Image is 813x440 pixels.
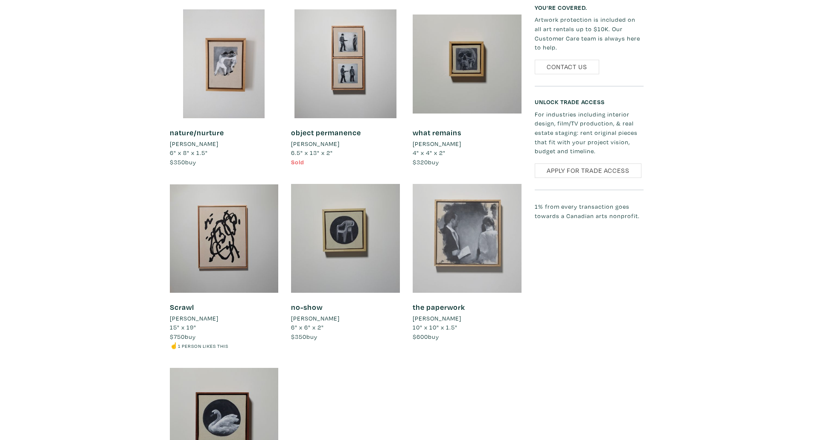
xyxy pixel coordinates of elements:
[291,314,400,323] a: [PERSON_NAME]
[170,158,196,166] span: buy
[170,314,219,323] li: [PERSON_NAME]
[170,302,194,312] a: Scrawl
[535,98,644,105] h6: Unlock Trade Access
[170,149,208,157] span: 6" x 8" x 1.5"
[291,332,306,341] span: $350
[291,323,324,331] span: 6" x 6" x 2"
[413,158,428,166] span: $320
[413,332,439,341] span: buy
[170,139,279,149] a: [PERSON_NAME]
[170,139,219,149] li: [PERSON_NAME]
[413,323,457,331] span: 10" x 10" x 1.5"
[535,110,644,156] p: For industries including interior design, film/TV production, & real estate staging: rent origina...
[535,4,644,11] h6: You’re covered.
[413,128,461,137] a: what remains
[291,128,361,137] a: object permanence
[170,158,185,166] span: $350
[170,323,196,331] span: 15" x 19"
[291,139,340,149] li: [PERSON_NAME]
[413,332,428,341] span: $600
[535,60,599,75] a: Contact Us
[178,343,228,349] small: 1 person likes this
[535,163,641,178] a: Apply for Trade Access
[170,332,185,341] span: $750
[291,149,333,157] span: 6.5" x 13" x 2"
[291,314,340,323] li: [PERSON_NAME]
[291,302,323,312] a: no-show
[170,314,279,323] a: [PERSON_NAME]
[413,158,439,166] span: buy
[291,158,304,166] span: Sold
[413,314,461,323] li: [PERSON_NAME]
[413,314,522,323] a: [PERSON_NAME]
[413,139,522,149] a: [PERSON_NAME]
[535,15,644,52] p: Artwork protection is included on all art rentals up to $10K. Our Customer Care team is always he...
[291,332,318,341] span: buy
[413,302,465,312] a: the paperwork
[535,202,644,220] p: 1% from every transaction goes towards a Canadian arts nonprofit.
[170,332,196,341] span: buy
[291,139,400,149] a: [PERSON_NAME]
[170,341,279,350] li: ☝️
[413,149,446,157] span: 4" x 4" x 2"
[170,128,224,137] a: nature/nurture
[413,139,461,149] li: [PERSON_NAME]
